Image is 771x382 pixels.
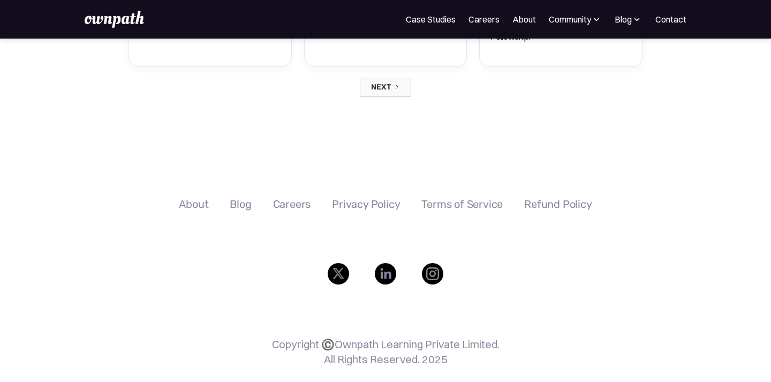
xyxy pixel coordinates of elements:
[179,198,208,211] a: About
[615,13,642,26] div: Blog
[615,13,632,26] div: Blog
[360,78,411,97] a: Next Page
[549,13,591,26] div: Community
[549,13,602,26] div: Community
[273,198,311,211] a: Careers
[332,198,400,211] a: Privacy Policy
[230,198,251,211] a: Blog
[406,13,456,26] a: Case Studies
[468,13,500,26] a: Careers
[371,83,391,92] div: Next
[128,78,642,97] div: List
[421,198,503,211] a: Terms of Service
[272,337,500,367] p: Copyright ©️Ownpath Learning Private Limited. All Rights Reserved. 2025
[524,198,592,211] a: Refund Policy
[655,13,686,26] a: Contact
[512,13,536,26] a: About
